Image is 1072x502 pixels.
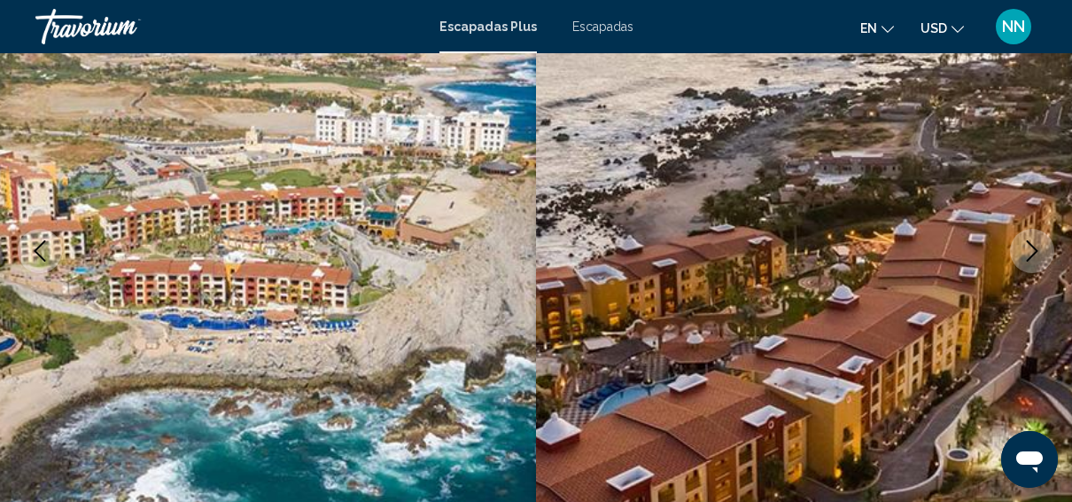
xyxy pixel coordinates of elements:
[35,9,422,44] a: Travorium
[921,15,964,41] button: Cambiar moneda
[572,20,633,34] a: Escapadas
[1001,431,1058,488] iframe: Botón para iniciar la ventana de mensajería
[860,21,877,35] span: en
[990,8,1037,45] button: Menú de usuario
[439,20,537,34] a: Escapadas Plus
[860,15,894,41] button: Cambiar idioma
[18,229,62,273] button: Imagen anterior
[1010,229,1054,273] button: Siguiente imagen
[921,21,947,35] span: USD
[1002,18,1025,35] span: NN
